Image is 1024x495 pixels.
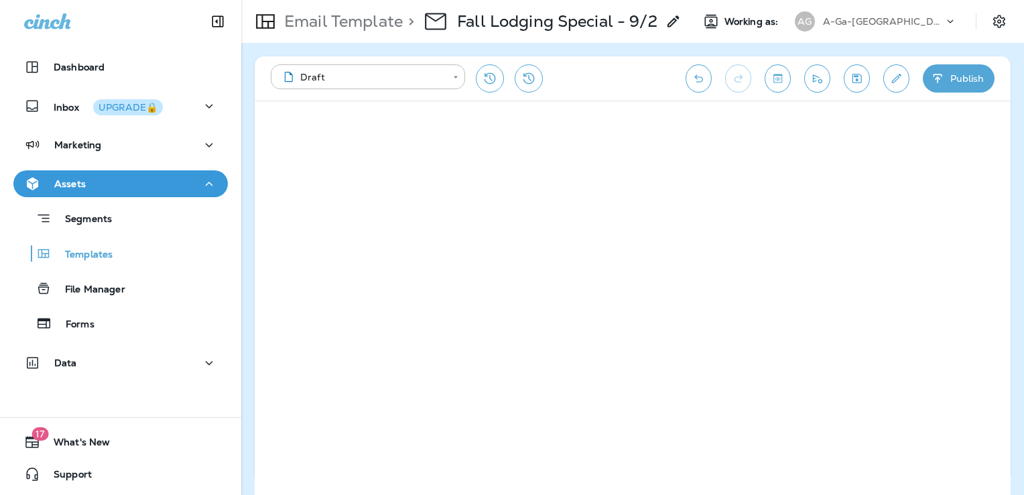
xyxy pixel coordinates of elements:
[54,99,163,113] p: Inbox
[13,429,228,455] button: 17What's New
[52,284,125,296] p: File Manager
[31,427,48,441] span: 17
[52,319,94,331] p: Forms
[457,11,657,32] p: Fall Lodging Special - 9/2
[724,16,781,27] span: Working as:
[844,64,870,93] button: Save
[515,64,543,93] button: View Changelog
[52,213,112,227] p: Segments
[13,461,228,488] button: Support
[54,62,105,72] p: Dashboard
[476,64,504,93] button: Restore from previous version
[13,274,228,302] button: File Manager
[987,9,1011,34] button: Settings
[52,249,113,262] p: Templates
[13,54,228,80] button: Dashboard
[13,349,228,376] button: Data
[40,437,110,453] span: What's New
[199,8,237,35] button: Collapse Sidebar
[13,93,228,119] button: InboxUPGRADE🔒
[923,64,995,93] button: Publish
[13,309,228,337] button: Forms
[403,11,414,32] p: >
[13,131,228,158] button: Marketing
[93,99,163,115] button: UPGRADE🔒
[795,11,815,32] div: AG
[823,16,944,27] p: A-Ga-[GEOGRAPHIC_DATA]
[13,170,228,197] button: Assets
[279,11,403,32] p: Email Template
[883,64,909,93] button: Edit details
[54,357,77,368] p: Data
[54,178,86,189] p: Assets
[54,140,101,150] p: Marketing
[99,103,157,112] div: UPGRADE🔒
[13,239,228,268] button: Templates
[280,70,444,84] div: Draft
[804,64,830,93] button: Send test email
[765,64,791,93] button: Toggle preview
[13,204,228,233] button: Segments
[686,64,712,93] button: Undo
[40,469,92,485] span: Support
